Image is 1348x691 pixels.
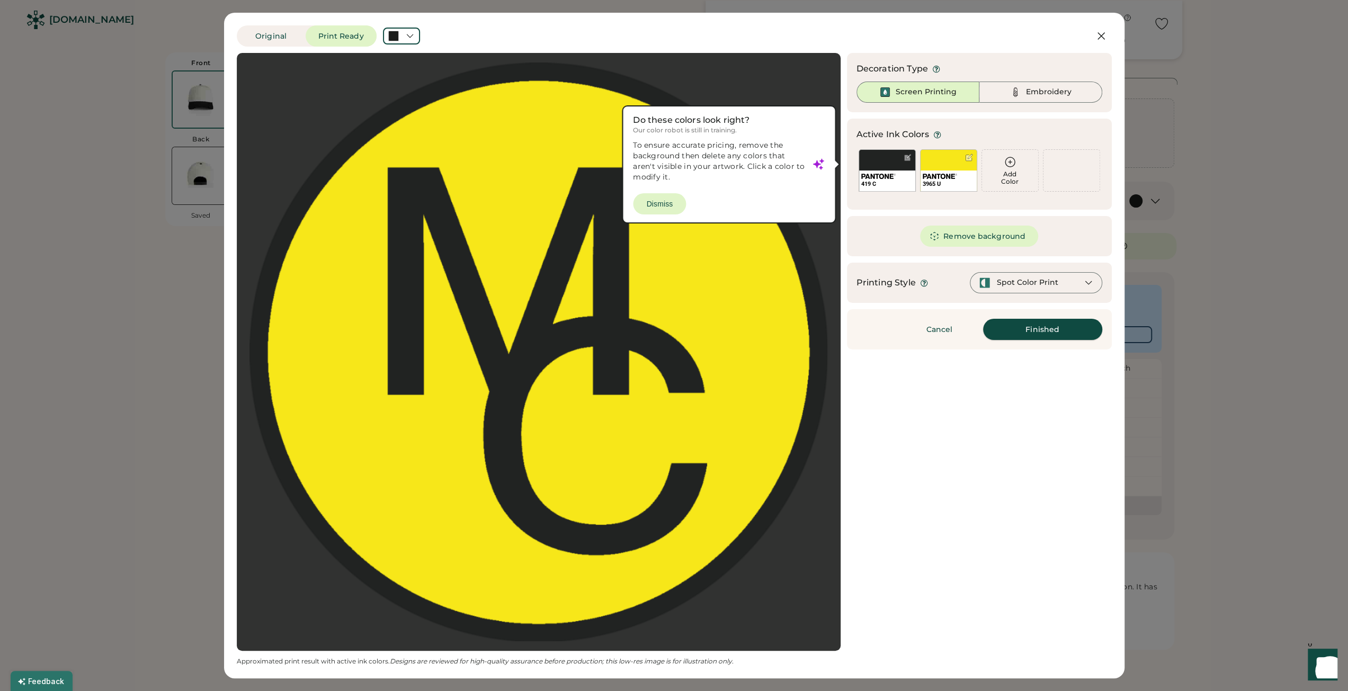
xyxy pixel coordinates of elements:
div: Screen Printing [896,87,957,97]
div: Approximated print result with active ink colors. [237,657,841,666]
button: Cancel [903,319,977,340]
button: Finished [983,319,1102,340]
em: Designs are reviewed for high-quality assurance before production; this low-res image is for illu... [390,657,734,665]
img: 1024px-Pantone_logo.svg.png [923,174,957,179]
img: Thread%20-%20Unselected.svg [1009,86,1022,98]
div: Spot Color Print [997,277,1058,288]
img: Ink%20-%20Selected.svg [879,86,891,98]
div: Active Ink Colors [856,128,930,141]
div: Add Color [982,170,1038,185]
div: 419 C [861,180,913,188]
div: Decoration Type [856,62,928,75]
div: Embroidery [1026,87,1072,97]
div: 3965 U [923,180,975,188]
button: Original [237,25,306,47]
iframe: Front Chat [1298,643,1343,689]
button: Print Ready [306,25,377,47]
button: Remove background [920,226,1038,247]
img: spot-color-green.svg [979,277,990,289]
img: 1024px-Pantone_logo.svg.png [861,174,896,179]
div: Printing Style [856,276,916,289]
